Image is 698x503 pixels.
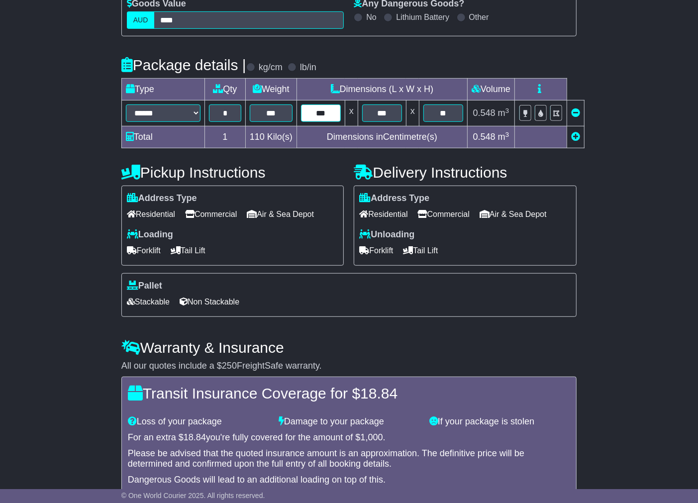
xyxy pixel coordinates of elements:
div: Dangerous Goods will lead to an additional loading on top of this. [128,475,570,486]
div: Loss of your package [123,416,274,427]
span: 1,000 [361,432,383,442]
span: 110 [250,132,265,142]
span: Residential [127,206,175,222]
div: Please be advised that the quoted insurance amount is an approximation. The definitive price will... [128,448,570,470]
span: 0.548 [473,132,496,142]
a: Remove this item [571,108,580,118]
span: Forklift [359,243,393,258]
td: Weight [245,79,297,101]
label: kg/cm [259,62,283,73]
label: No [366,12,376,22]
a: Add new item [571,132,580,142]
td: x [345,101,358,126]
td: Total [121,126,204,148]
span: © One World Courier 2025. All rights reserved. [121,492,265,500]
div: For an extra $ you're fully covered for the amount of $ . [128,432,570,443]
h4: Transit Insurance Coverage for $ [128,385,570,402]
label: AUD [127,11,155,29]
td: x [406,101,419,126]
span: Residential [359,206,407,222]
td: Dimensions in Centimetre(s) [297,126,467,148]
td: 1 [204,126,245,148]
label: Other [469,12,489,22]
td: Type [121,79,204,101]
sup: 3 [505,131,509,138]
span: 18.84 [184,432,206,442]
span: Air & Sea Depot [247,206,314,222]
td: Volume [467,79,514,101]
span: Forklift [127,243,161,258]
span: 250 [222,361,237,371]
span: Tail Lift [171,243,205,258]
label: Address Type [127,193,197,204]
h4: Pickup Instructions [121,164,344,181]
label: lb/in [300,62,316,73]
h4: Delivery Instructions [354,164,577,181]
div: Damage to your package [274,416,424,427]
span: Non Stackable [180,294,239,309]
td: Qty [204,79,245,101]
sup: 3 [505,107,509,114]
span: 18.84 [360,385,398,402]
span: Commercial [418,206,470,222]
td: Kilo(s) [245,126,297,148]
label: Address Type [359,193,429,204]
label: Lithium Battery [396,12,449,22]
span: 0.548 [473,108,496,118]
span: Tail Lift [403,243,438,258]
label: Pallet [127,281,162,292]
h4: Warranty & Insurance [121,339,577,356]
span: Stackable [127,294,170,309]
span: m [498,132,509,142]
label: Loading [127,229,173,240]
div: All our quotes include a $ FreightSafe warranty. [121,361,577,372]
div: If your package is stolen [424,416,575,427]
td: Dimensions (L x W x H) [297,79,467,101]
span: Air & Sea Depot [480,206,547,222]
span: m [498,108,509,118]
label: Unloading [359,229,414,240]
span: Commercial [185,206,237,222]
h4: Package details | [121,57,246,73]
